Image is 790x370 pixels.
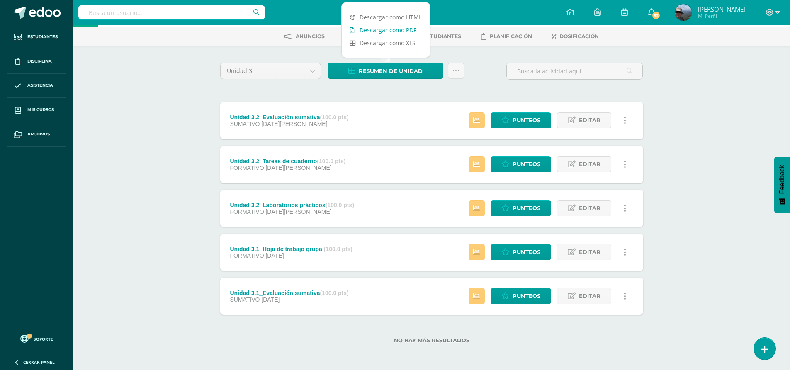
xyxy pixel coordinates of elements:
a: Punteos [491,156,551,172]
div: Unidad 3.2_Tareas de cuaderno [230,158,345,164]
a: Disciplina [7,49,66,74]
span: Editar [579,113,600,128]
span: [DATE] [261,296,280,303]
a: Estudiantes [411,30,461,43]
a: Punteos [491,244,551,260]
span: Resumen de unidad [359,63,423,79]
strong: (100.0 pts) [326,202,354,208]
span: Anuncios [296,33,325,39]
div: Unidad 3.1_Hoja de trabajo grupal [230,246,352,252]
span: Mi Perfil [698,12,746,19]
span: Editar [579,157,600,172]
strong: (100.0 pts) [317,158,345,164]
span: Planificación [490,33,532,39]
span: 53 [651,11,661,20]
a: Punteos [491,288,551,304]
span: Punteos [513,157,540,172]
a: Resumen de unidad [328,63,443,79]
a: Soporte [10,333,63,344]
strong: (100.0 pts) [320,290,348,296]
a: Unidad 3 [221,63,321,79]
strong: (100.0 pts) [320,114,348,121]
a: Asistencia [7,74,66,98]
a: Mis cursos [7,98,66,122]
strong: (100.0 pts) [324,246,352,252]
span: Estudiantes [27,34,58,40]
span: FORMATIVO [230,252,264,259]
span: Mis cursos [27,106,54,113]
span: FORMATIVO [230,164,264,171]
span: Unidad 3 [227,63,299,79]
input: Busca un usuario... [78,5,265,19]
span: SUMATIVO [230,296,260,303]
span: Soporte [34,336,53,342]
a: Punteos [491,112,551,128]
div: Unidad 3.2_Evaluación sumativa [230,114,348,121]
button: Feedback - Mostrar encuesta [774,157,790,213]
div: Unidad 3.1_Evaluación sumativa [230,290,348,296]
span: Estudiantes [423,33,461,39]
span: [DATE][PERSON_NAME] [261,121,327,127]
a: Planificación [481,30,532,43]
img: e57d4945eb58c8e9487f3e3570aa7150.png [675,4,692,21]
input: Busca la actividad aquí... [507,63,642,79]
span: [PERSON_NAME] [698,5,746,13]
span: [DATE] [265,252,284,259]
span: Dosificación [559,33,599,39]
span: FORMATIVO [230,208,264,215]
span: Punteos [513,288,540,304]
span: Feedback [778,165,786,194]
span: [DATE][PERSON_NAME] [265,164,331,171]
span: Asistencia [27,82,53,89]
a: Punteos [491,200,551,216]
span: [DATE][PERSON_NAME] [265,208,331,215]
div: Unidad 3.2_Laboratorios prácticos [230,202,354,208]
a: Dosificación [552,30,599,43]
label: No hay más resultados [220,337,643,343]
span: Archivos [27,131,50,138]
span: Disciplina [27,58,52,65]
span: Cerrar panel [23,359,55,365]
span: Punteos [513,113,540,128]
a: Descargar como PDF [342,24,430,36]
span: Punteos [513,244,540,260]
span: Editar [579,288,600,304]
a: Estudiantes [7,25,66,49]
span: Editar [579,201,600,216]
span: SUMATIVO [230,121,260,127]
a: Anuncios [284,30,325,43]
a: Descargar como HTML [342,11,430,24]
span: Punteos [513,201,540,216]
a: Archivos [7,122,66,147]
a: Descargar como XLS [342,36,430,49]
span: Editar [579,244,600,260]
